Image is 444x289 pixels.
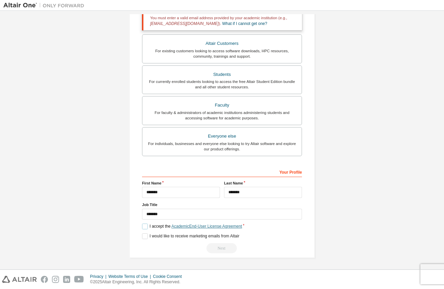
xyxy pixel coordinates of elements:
[108,274,153,279] div: Website Terms of Use
[224,180,302,186] label: Last Name
[153,274,186,279] div: Cookie Consent
[146,79,298,90] div: For currently enrolled students looking to access the free Altair Student Edition bundle and all ...
[2,276,37,283] img: altair_logo.svg
[142,11,302,30] div: You must enter a valid email address provided by your academic institution (e.g., ).
[142,233,239,239] label: I would like to receive marketing emails from Altair
[41,276,48,283] img: facebook.svg
[142,202,302,207] label: Job Title
[142,180,220,186] label: First Name
[52,276,59,283] img: instagram.svg
[146,48,298,59] div: For existing customers looking to access software downloads, HPC resources, community, trainings ...
[146,39,298,48] div: Altair Customers
[146,141,298,152] div: For individuals, businesses and everyone else looking to try Altair software and explore our prod...
[142,243,302,253] div: You need to provide your academic email
[63,276,70,283] img: linkedin.svg
[74,276,84,283] img: youtube.svg
[146,100,298,110] div: Faculty
[146,110,298,121] div: For faculty & administrators of academic institutions administering students and accessing softwa...
[171,224,242,229] a: Academic End-User License Agreement
[142,166,302,177] div: Your Profile
[142,224,242,229] label: I accept the
[90,274,108,279] div: Privacy
[146,70,298,79] div: Students
[3,2,88,9] img: Altair One
[222,21,267,26] a: What if I cannot get one?
[150,21,219,26] span: [EMAIL_ADDRESS][DOMAIN_NAME]
[146,132,298,141] div: Everyone else
[90,279,186,285] p: © 2025 Altair Engineering, Inc. All Rights Reserved.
